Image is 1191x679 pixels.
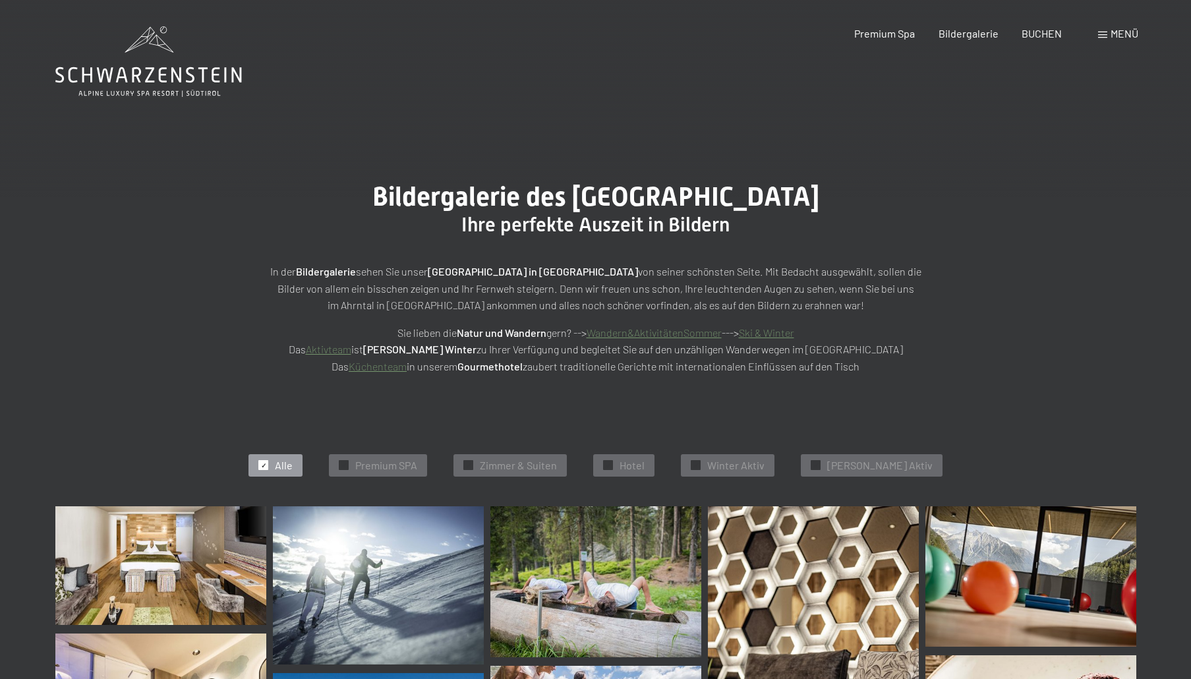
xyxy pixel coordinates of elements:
[461,213,730,236] span: Ihre perfekte Auszeit in Bildern
[266,263,925,314] p: In der sehen Sie unser von seiner schönsten Seite. Mit Bedacht ausgewählt, sollen die Bilder von ...
[341,461,347,470] span: ✓
[1111,27,1138,40] span: Menü
[490,506,701,657] img: Bildergalerie
[55,506,266,625] img: Bildergalerie
[813,461,819,470] span: ✓
[372,181,819,212] span: Bildergalerie des [GEOGRAPHIC_DATA]
[275,458,293,473] span: Alle
[466,461,471,470] span: ✓
[707,458,765,473] span: Winter Aktiv
[457,326,546,339] strong: Natur und Wandern
[355,458,417,473] span: Premium SPA
[587,326,722,339] a: Wandern&AktivitätenSommer
[827,458,933,473] span: [PERSON_NAME] Aktiv
[349,360,407,372] a: Küchenteam
[273,506,484,664] img: Bildergalerie
[606,461,611,470] span: ✓
[693,461,699,470] span: ✓
[480,458,557,473] span: Zimmer & Suiten
[296,265,356,278] strong: Bildergalerie
[739,326,794,339] a: Ski & Winter
[925,506,1136,647] img: Wellnesshotels - Fitness - Sport - Gymnastik
[428,265,638,278] strong: [GEOGRAPHIC_DATA] in [GEOGRAPHIC_DATA]
[620,458,645,473] span: Hotel
[457,360,523,372] strong: Gourmethotel
[939,27,999,40] a: Bildergalerie
[1022,27,1062,40] a: BUCHEN
[306,343,351,355] a: Aktivteam
[854,27,915,40] a: Premium Spa
[261,461,266,470] span: ✓
[266,324,925,375] p: Sie lieben die gern? --> ---> Das ist zu Ihrer Verfügung und begleitet Sie auf den unzähligen Wan...
[363,343,477,355] strong: [PERSON_NAME] Winter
